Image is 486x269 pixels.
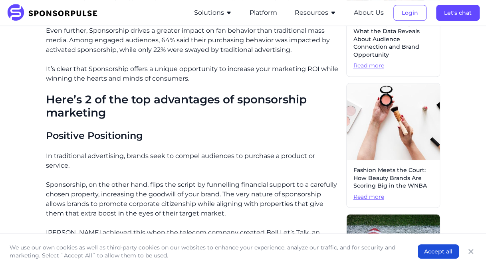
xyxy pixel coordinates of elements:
h2: Here’s 2 of the top advantages of sponsorship marketing [46,93,340,120]
a: Login [393,9,426,16]
a: Platform [250,9,277,16]
button: Resources [295,8,336,18]
img: Image by Curated Lifestyle courtesy of Unsplash [347,83,440,160]
a: About Us [354,9,384,16]
span: College Football's Sponsorship Strength: What the Data Reveals About Audience Connection and Bran... [353,12,433,59]
p: In traditional advertising, brands seek to compel audiences to purchase a product or service. [46,151,340,170]
button: About Us [354,8,384,18]
h3: ‍Positive Positioning [46,129,340,142]
p: Even further, Sponsorship drives a greater impact on fan behavior than traditional mass media. Am... [46,26,340,55]
button: Platform [250,8,277,18]
button: Let's chat [436,5,480,21]
img: SponsorPulse [6,4,103,22]
button: Accept all [418,244,459,259]
p: It’s clear that Sponsorship offers a unique opportunity to increase your marketing ROI while winn... [46,64,340,83]
span: Read more [353,62,433,70]
a: Let's chat [436,9,480,16]
iframe: Chat Widget [446,231,486,269]
button: Solutions [194,8,232,18]
a: Fashion Meets the Court: How Beauty Brands Are Scoring Big in the WNBARead more [346,83,440,208]
button: Login [393,5,426,21]
p: Sponsorship, on the other hand, flips the script by funnelling financial support to a carefully c... [46,180,340,218]
span: Read more [353,193,433,201]
p: We use our own cookies as well as third-party cookies on our websites to enhance your experience,... [10,243,402,259]
span: Fashion Meets the Court: How Beauty Brands Are Scoring Big in the WNBA [353,166,433,190]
